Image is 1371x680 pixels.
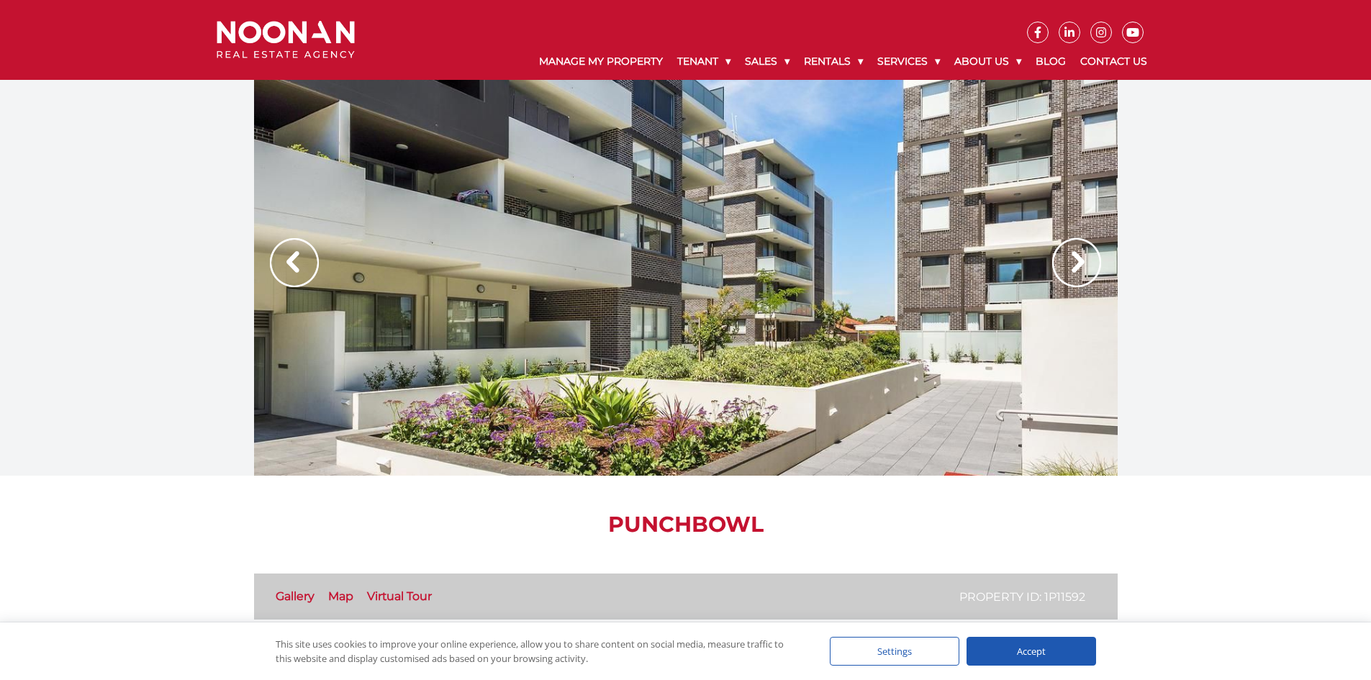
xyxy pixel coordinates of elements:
[870,43,947,80] a: Services
[270,238,319,287] img: Arrow slider
[967,637,1096,666] div: Accept
[328,589,353,603] a: Map
[1052,238,1101,287] img: Arrow slider
[947,43,1028,80] a: About Us
[797,43,870,80] a: Rentals
[276,589,315,603] a: Gallery
[254,512,1118,538] h1: Punchbowl
[738,43,797,80] a: Sales
[217,21,355,59] img: Noonan Real Estate Agency
[532,43,670,80] a: Manage My Property
[959,588,1085,606] p: Property ID: 1P11592
[276,637,801,666] div: This site uses cookies to improve your online experience, allow you to share content on social me...
[1028,43,1073,80] a: Blog
[367,589,432,603] a: Virtual Tour
[670,43,738,80] a: Tenant
[1073,43,1154,80] a: Contact Us
[830,637,959,666] div: Settings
